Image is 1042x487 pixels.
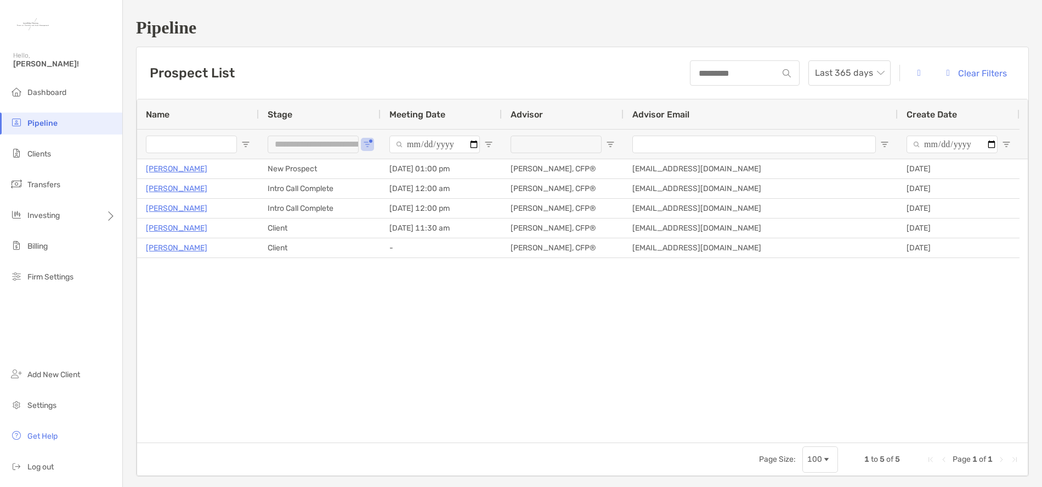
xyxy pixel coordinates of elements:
[807,455,822,464] div: 100
[27,401,56,410] span: Settings
[880,140,889,149] button: Open Filter Menu
[880,455,885,464] span: 5
[511,109,543,120] span: Advisor
[864,455,869,464] span: 1
[953,455,971,464] span: Page
[268,109,292,120] span: Stage
[624,179,898,198] div: [EMAIL_ADDRESS][DOMAIN_NAME]
[27,242,48,251] span: Billing
[502,159,624,178] div: [PERSON_NAME], CFP®
[146,162,207,176] a: [PERSON_NAME]
[10,116,23,129] img: pipeline icon
[27,88,66,97] span: Dashboard
[259,179,381,198] div: Intro Call Complete
[10,147,23,160] img: clients icon
[363,140,372,149] button: Open Filter Menu
[27,180,60,189] span: Transfers
[907,109,957,120] span: Create Date
[27,432,58,441] span: Get Help
[606,140,615,149] button: Open Filter Menu
[502,199,624,218] div: [PERSON_NAME], CFP®
[241,140,250,149] button: Open Filter Menu
[10,208,23,221] img: investing icon
[502,179,624,198] div: [PERSON_NAME], CFP®
[381,159,502,178] div: [DATE] 01:00 pm
[146,136,237,153] input: Name Filter Input
[898,179,1020,198] div: [DATE]
[988,455,993,464] span: 1
[381,199,502,218] div: [DATE] 12:00 pm
[10,398,23,411] img: settings icon
[997,455,1006,464] div: Next Page
[259,199,381,218] div: Intro Call Complete
[27,370,80,379] span: Add New Client
[624,199,898,218] div: [EMAIL_ADDRESS][DOMAIN_NAME]
[871,455,878,464] span: to
[146,241,207,255] a: [PERSON_NAME]
[1010,455,1019,464] div: Last Page
[938,61,1015,85] button: Clear Filters
[972,455,977,464] span: 1
[759,455,796,464] div: Page Size:
[10,270,23,283] img: firm-settings icon
[802,446,838,473] div: Page Size
[979,455,986,464] span: of
[27,149,51,159] span: Clients
[624,219,898,238] div: [EMAIL_ADDRESS][DOMAIN_NAME]
[27,119,58,128] span: Pipeline
[389,136,480,153] input: Meeting Date Filter Input
[27,272,73,282] span: Firm Settings
[13,4,53,44] img: Zoe Logo
[926,455,935,464] div: First Page
[381,219,502,238] div: [DATE] 11:30 am
[632,109,689,120] span: Advisor Email
[389,109,445,120] span: Meeting Date
[27,211,60,220] span: Investing
[939,455,948,464] div: Previous Page
[907,136,998,153] input: Create Date Filter Input
[146,201,207,215] a: [PERSON_NAME]
[146,109,169,120] span: Name
[381,238,502,258] div: -
[10,177,23,191] img: transfers icon
[10,85,23,98] img: dashboard icon
[886,455,893,464] span: of
[27,462,54,472] span: Log out
[898,219,1020,238] div: [DATE]
[10,429,23,442] img: get-help icon
[502,219,624,238] div: [PERSON_NAME], CFP®
[1002,140,1011,149] button: Open Filter Menu
[146,182,207,195] a: [PERSON_NAME]
[150,65,235,81] h3: Prospect List
[898,159,1020,178] div: [DATE]
[898,199,1020,218] div: [DATE]
[895,455,900,464] span: 5
[10,239,23,252] img: billing icon
[259,238,381,258] div: Client
[624,238,898,258] div: [EMAIL_ADDRESS][DOMAIN_NAME]
[381,179,502,198] div: [DATE] 12:00 am
[898,238,1020,258] div: [DATE]
[815,61,884,85] span: Last 365 days
[10,460,23,473] img: logout icon
[484,140,493,149] button: Open Filter Menu
[259,159,381,178] div: New Prospect
[783,69,791,77] img: input icon
[259,219,381,238] div: Client
[136,18,1029,38] h1: Pipeline
[146,221,207,235] a: [PERSON_NAME]
[624,159,898,178] div: [EMAIL_ADDRESS][DOMAIN_NAME]
[632,136,876,153] input: Advisor Email Filter Input
[502,238,624,258] div: [PERSON_NAME], CFP®
[10,367,23,380] img: add_new_client icon
[13,59,116,69] span: [PERSON_NAME]!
